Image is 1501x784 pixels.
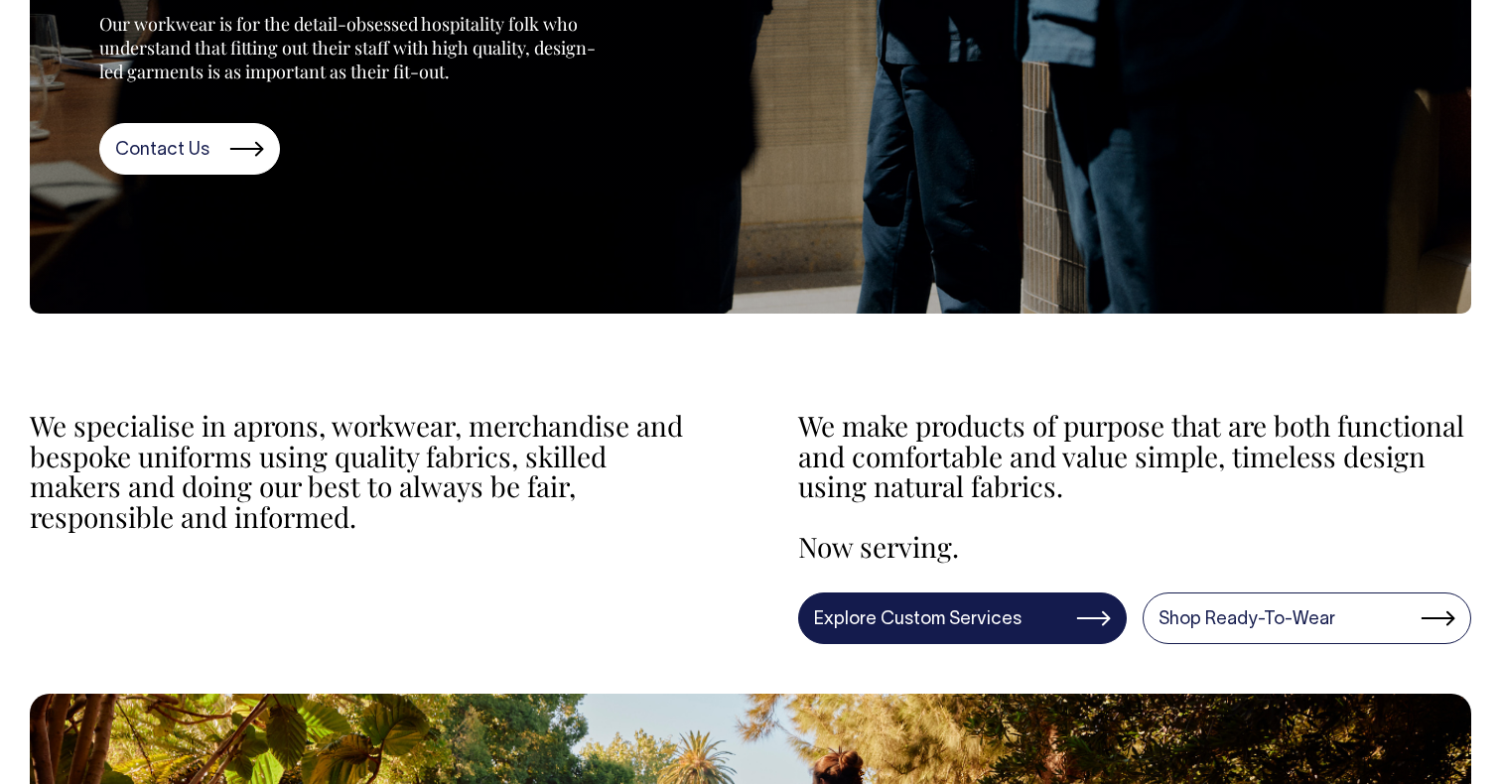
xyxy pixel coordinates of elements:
p: We make products of purpose that are both functional and comfortable and value simple, timeless d... [798,411,1472,502]
p: Our workwear is for the detail-obsessed hospitality folk who understand that fitting out their st... [99,12,596,83]
p: We specialise in aprons, workwear, merchandise and bespoke uniforms using quality fabrics, skille... [30,411,704,533]
p: Now serving. [798,532,1472,563]
a: Explore Custom Services [798,592,1127,644]
a: Contact Us [99,123,280,175]
a: Shop Ready-To-Wear [1143,592,1471,644]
